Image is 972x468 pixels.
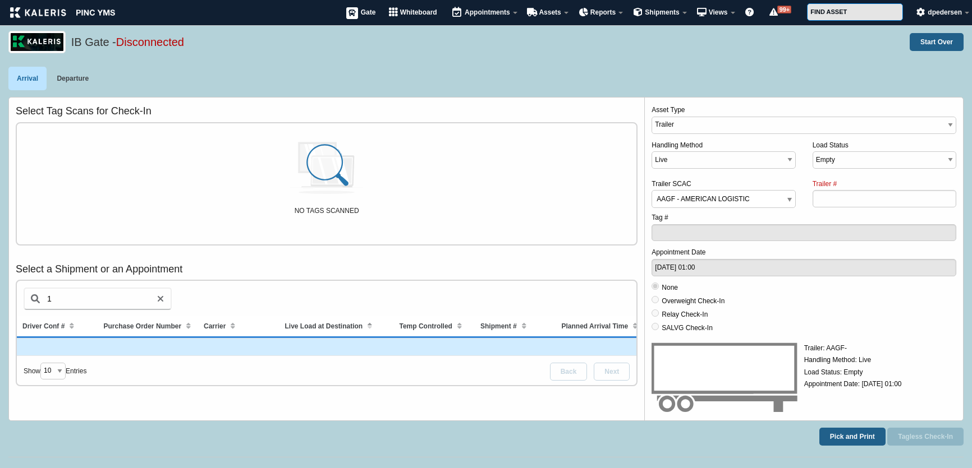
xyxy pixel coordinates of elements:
[361,8,376,16] span: Gate
[652,178,795,208] label: Trailer SCAC
[48,67,97,90] a: Departure
[910,33,964,51] button: Start Over
[16,104,638,118] h3: Select Tag Scans for Check-In
[652,247,956,276] label: Appointment Date
[804,354,956,367] label: Handling Method: Live
[8,67,47,90] a: Arrival
[662,322,712,335] label: SALVG Check-In
[400,322,457,330] span: Temp Controlled
[465,8,510,16] span: Appointments
[662,282,678,294] label: None
[590,8,616,16] span: Reports
[400,8,437,16] span: Whiteboard
[594,363,630,381] button: Next
[813,151,956,169] select: Load Status
[652,342,797,414] img: trailer_empty-6dc4f8a8093b335d03f3330793ce08028432937e4ae118a9cf728fb15f29ded3.svg
[16,262,638,276] h3: Select a Shipment or an Appointment
[819,428,886,446] button: Pick and Print
[550,363,588,381] button: Back
[807,3,903,21] input: FIND ASSET
[652,104,956,139] label: Asset Type
[22,322,69,330] span: Driver Conf #
[8,31,66,53] img: logo_pnc-prd.png
[652,140,795,174] label: Handling Method
[813,140,956,174] label: Load Status
[813,190,956,207] input: Trailer #
[652,212,956,241] label: Tag #
[116,36,184,48] span: Disconnected
[804,342,956,355] label: Trailer: AAGF-
[17,194,636,228] div: NO TAGS SCANNED
[71,34,480,53] h5: IB Gate -
[777,6,791,13] span: 99+
[285,322,368,330] span: Live Load at Destination
[204,322,230,330] span: Carrier
[645,8,679,16] span: Shipments
[66,367,86,374] span: Entries
[652,224,956,242] input: Tag #
[539,8,561,16] span: Assets
[887,428,964,446] button: Tagless Check-In
[804,378,956,391] label: Appointment Date: [DATE] 01:00
[662,309,708,321] label: Relay Check-In
[10,7,115,18] img: kaleris_pinc-9d9452ea2abe8761a8e09321c3823821456f7e8afc7303df8a03059e807e3f55.png
[562,322,633,330] span: Planned Arrival Time
[804,367,956,379] label: Load Status: Empty
[662,295,725,308] label: Overweight Check-In
[709,8,728,16] span: Views
[104,322,186,330] span: Purchase Order Number
[652,117,956,134] select: Asset Type
[24,288,172,310] input: Search
[652,191,795,208] span: AAGF - AMERICAN LOGISTIC
[652,190,795,208] span: AAGF - AMERICAN LOGISTIC
[813,178,956,207] label: Trailer #
[652,259,956,276] input: Appointment Date
[480,322,521,330] span: Shipment #
[290,140,363,194] img: magnifier.svg
[24,367,40,374] span: Show
[928,8,962,16] span: dpedersen
[652,151,795,169] select: Handling Method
